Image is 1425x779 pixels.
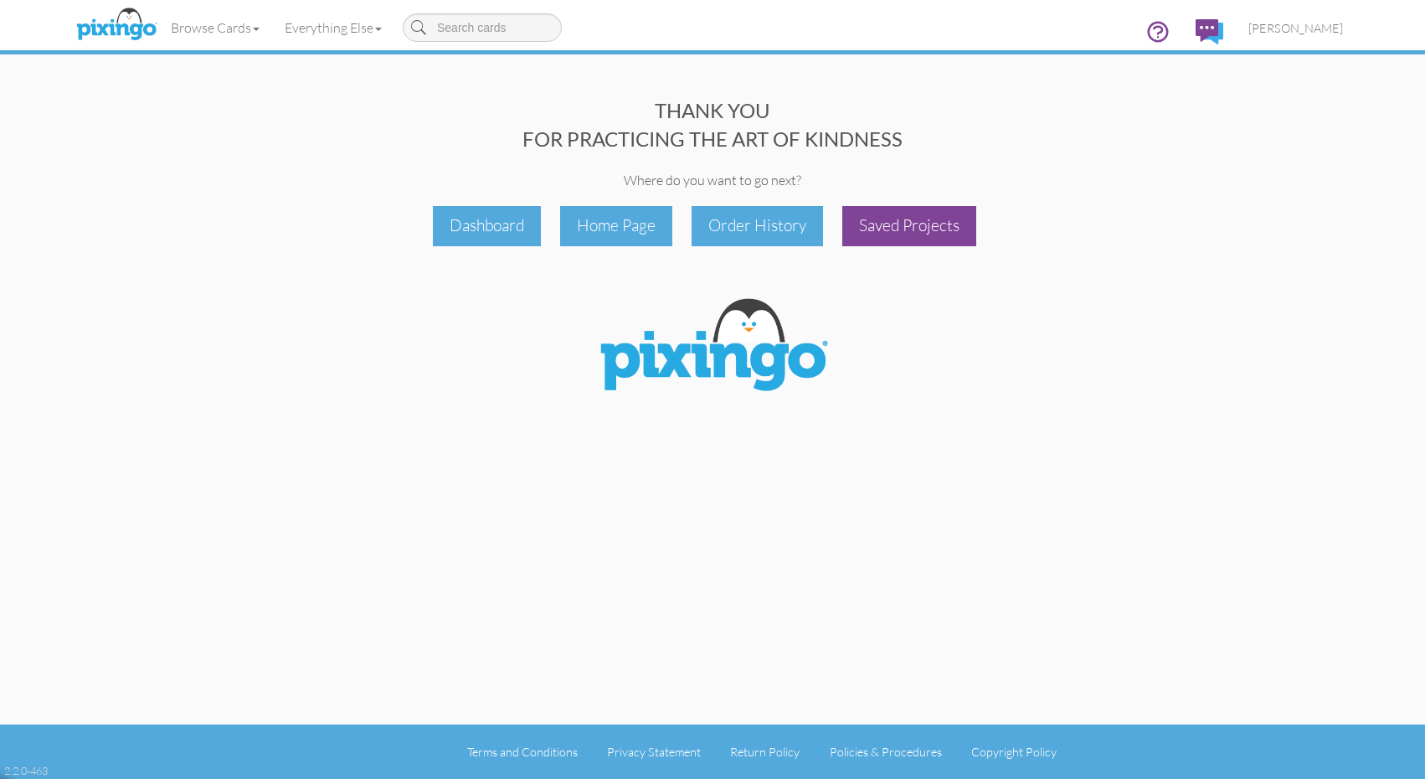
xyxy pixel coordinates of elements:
a: Terms and Conditions [467,745,578,759]
div: Order History [692,206,823,245]
a: [PERSON_NAME] [1236,7,1356,49]
img: pixingo logo [72,4,161,46]
a: Privacy Statement [607,745,701,759]
input: Search cards [403,13,562,42]
div: THANK YOU FOR PRACTICING THE ART OF KINDNESS [69,96,1356,154]
div: Dashboard [433,206,541,245]
div: 2.2.0-463 [4,763,48,778]
a: Everything Else [272,7,394,49]
div: Saved Projects [842,206,976,245]
img: comments.svg [1196,19,1223,44]
a: Policies & Procedures [830,745,942,759]
a: Return Policy [730,745,800,759]
div: Where do you want to go next? [69,171,1356,190]
a: Browse Cards [158,7,272,49]
img: Pixingo Logo [587,288,838,407]
div: Home Page [560,206,672,245]
a: Copyright Policy [971,745,1057,759]
span: [PERSON_NAME] [1248,21,1343,35]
